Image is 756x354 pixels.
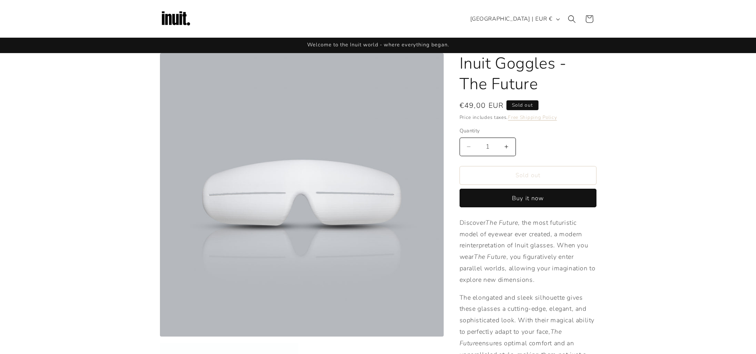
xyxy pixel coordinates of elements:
em: The Future [474,253,506,261]
button: Sold out [460,166,596,185]
button: Buy it now [460,189,596,207]
span: [GEOGRAPHIC_DATA] | EUR € [470,15,552,23]
h1: Inuit Goggles - The Future [460,53,596,94]
summary: Search [563,10,581,28]
em: The Future [485,218,518,227]
p: Discover , the most futuristic model of eyewear ever created, a modern reinterpretation of Inuit ... [460,217,596,286]
div: Price includes taxes. [460,113,596,121]
a: Free Shipping Policy [508,114,557,121]
span: Welcome to the Inuit world - where everything began. [307,41,449,48]
button: [GEOGRAPHIC_DATA] | EUR € [466,11,563,27]
label: Quantity [460,127,596,135]
span: Sold out [506,100,539,110]
span: €49,00 EUR [460,100,504,111]
em: The Future [460,327,562,348]
div: Announcement [160,38,596,53]
img: Inuit Logo [160,3,192,35]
